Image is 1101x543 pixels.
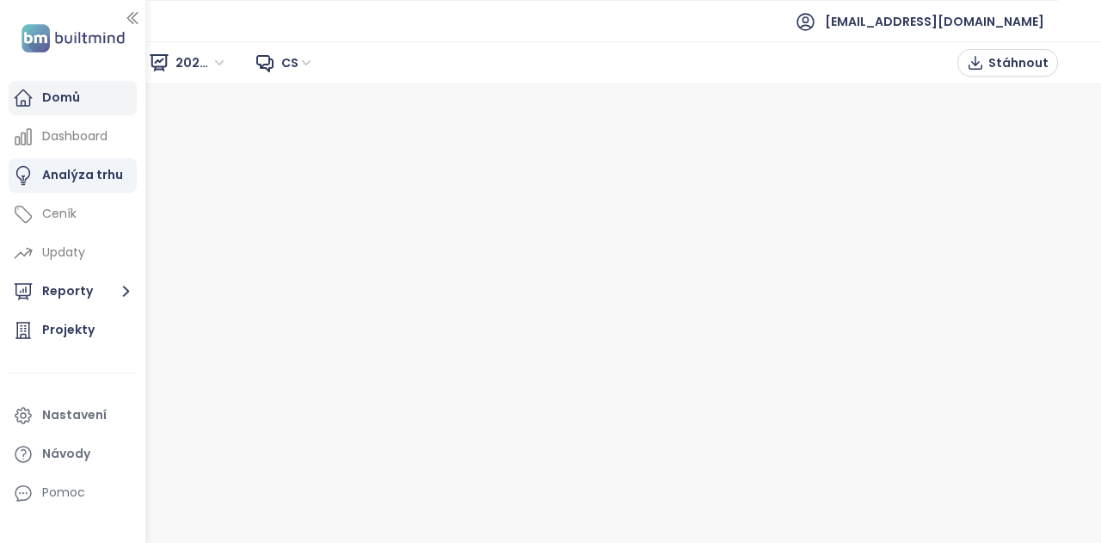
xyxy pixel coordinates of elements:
[42,443,90,465] div: Návody
[9,313,137,348] a: Projekty
[988,53,1049,72] span: Stáhnout
[9,398,137,433] a: Nastavení
[42,482,85,503] div: Pomoc
[825,1,1044,42] span: [EMAIL_ADDRESS][DOMAIN_NAME]
[16,21,130,56] img: logo
[9,476,137,510] div: Pomoc
[9,81,137,115] a: Domů
[9,158,137,193] a: Analýza trhu
[42,203,77,225] div: Ceník
[175,50,227,76] span: 2025 Q2
[9,197,137,231] a: Ceník
[9,120,137,154] a: Dashboard
[9,236,137,270] a: Updaty
[281,50,314,76] span: cs
[42,404,107,426] div: Nastavení
[42,319,95,341] div: Projekty
[42,242,85,263] div: Updaty
[42,126,108,147] div: Dashboard
[9,275,137,309] button: Reporty
[957,49,1058,77] button: Stáhnout
[42,87,80,108] div: Domů
[9,437,137,472] a: Návody
[42,164,123,186] div: Analýza trhu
